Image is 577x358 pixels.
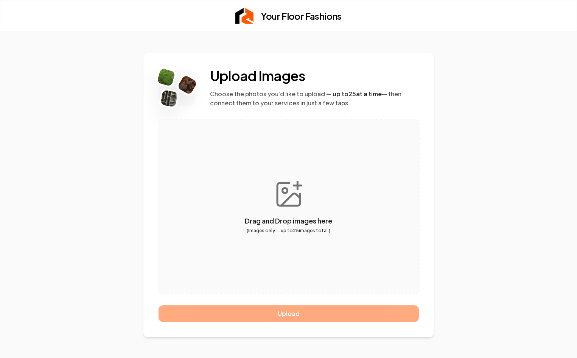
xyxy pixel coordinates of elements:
[157,68,175,86] img: Rebolt Logo
[160,89,177,107] img: Rebolt Logo
[210,68,419,83] h2: Upload Images
[261,10,342,22] h2: Your Floor Fashions
[210,89,419,108] p: Choose the photos you'd like to upload — — then connect them to your services in just a few taps.
[333,90,382,98] span: up to 25 at a time
[235,8,254,24] img: Rebolt Logo
[177,74,198,95] img: Rebolt Logo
